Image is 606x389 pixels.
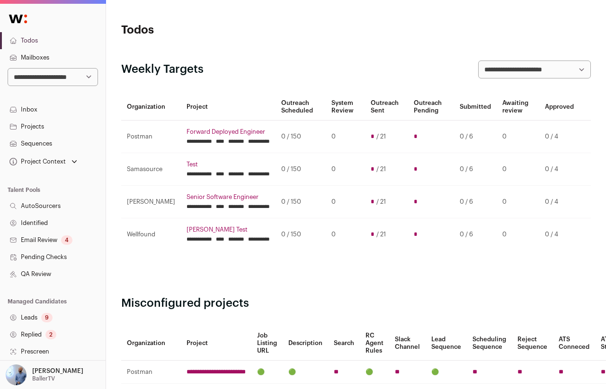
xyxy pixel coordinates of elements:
div: 9 [41,313,53,322]
td: 0 [326,218,365,251]
td: 🟢 [283,361,328,384]
h2: Weekly Targets [121,62,204,77]
th: Description [283,326,328,361]
th: Job Listing URL [251,326,283,361]
th: Submitted [454,94,497,121]
td: 0 [326,121,365,153]
td: 🟢 [360,361,389,384]
td: 0 [497,153,539,186]
th: Outreach Pending [408,94,454,121]
th: System Review [326,94,365,121]
td: Postman [121,121,181,153]
button: Open dropdown [4,364,85,385]
td: 0 [497,121,539,153]
td: 0 / 6 [454,218,497,251]
img: 97332-medium_jpg [6,364,27,385]
td: Samasource [121,153,181,186]
h1: Todos [121,23,278,38]
th: Organization [121,94,181,121]
th: Project [181,326,251,361]
td: 0 [326,153,365,186]
td: 0 [497,218,539,251]
div: Project Context [8,158,66,165]
h2: Misconfigured projects [121,296,591,311]
th: RC Agent Rules [360,326,389,361]
span: / 21 [376,198,386,206]
td: 0 / 6 [454,186,497,218]
th: Awaiting review [497,94,539,121]
td: 0 / 4 [539,186,579,218]
a: Senior Software Engineer [187,193,270,201]
th: Approved [539,94,579,121]
span: / 21 [376,165,386,173]
div: 4 [61,235,72,245]
a: Forward Deployed Engineer [187,128,270,136]
th: Outreach Sent [365,94,408,121]
td: Wellfound [121,218,181,251]
td: 🟢 [426,361,467,384]
th: Outreach Scheduled [276,94,326,121]
th: Project [181,94,276,121]
a: Test [187,161,270,168]
p: [PERSON_NAME] [32,367,83,375]
img: Wellfound [4,9,32,28]
th: Slack Channel [389,326,426,361]
span: / 21 [376,231,386,238]
th: Organization [121,326,181,361]
td: 0 / 150 [276,186,326,218]
div: 2 [45,330,56,339]
th: ATS Conneced [553,326,595,361]
td: 0 [326,186,365,218]
td: 🟢 [251,361,283,384]
a: [PERSON_NAME] Test [187,226,270,233]
td: 0 / 6 [454,153,497,186]
span: / 21 [376,133,386,140]
p: BallerTV [32,375,55,382]
td: 0 / 150 [276,121,326,153]
td: 0 / 150 [276,153,326,186]
th: Lead Sequence [426,326,467,361]
td: 0 [497,186,539,218]
th: Reject Sequence [512,326,553,361]
td: 0 / 150 [276,218,326,251]
td: 0 / 6 [454,121,497,153]
td: [PERSON_NAME] [121,186,181,218]
td: Postman [121,361,181,384]
td: 0 / 4 [539,153,579,186]
td: 0 / 4 [539,121,579,153]
th: Scheduling Sequence [467,326,512,361]
td: 0 / 4 [539,218,579,251]
th: Search [328,326,360,361]
button: Open dropdown [8,155,79,168]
